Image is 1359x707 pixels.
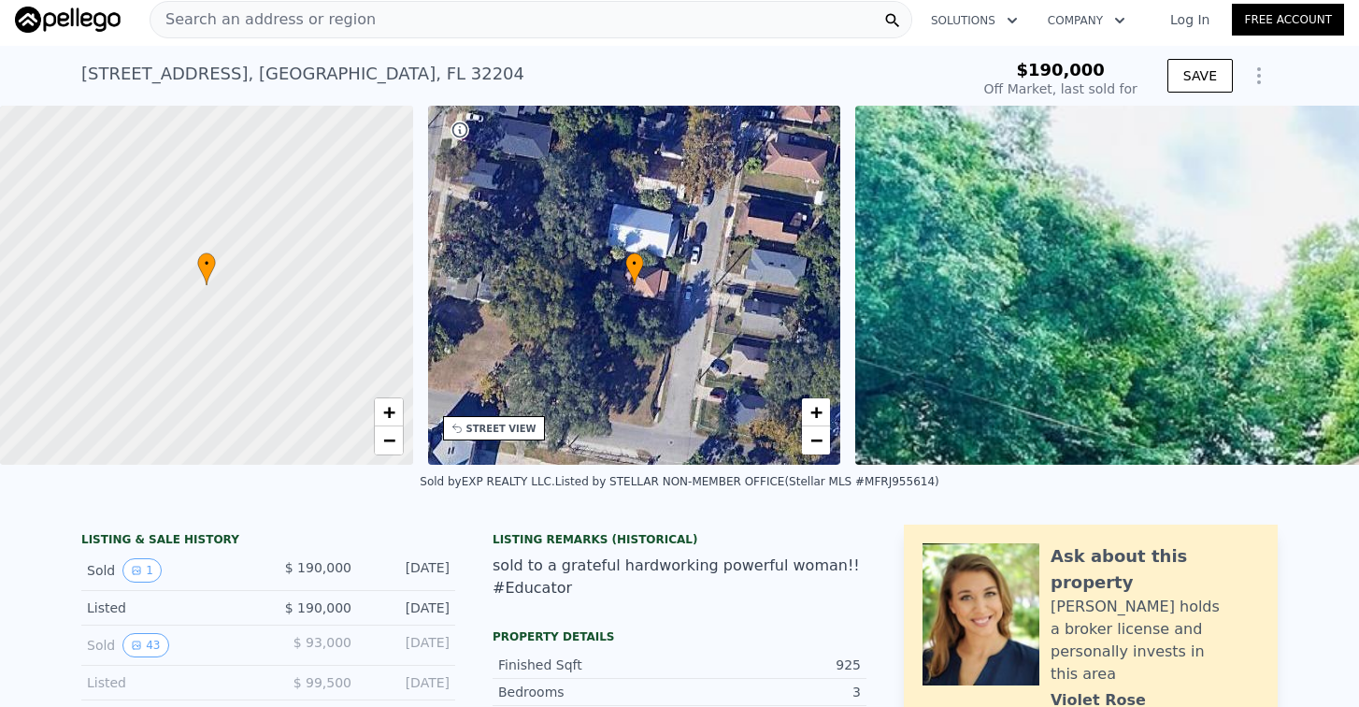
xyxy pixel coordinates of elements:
[122,633,168,657] button: View historical data
[493,555,866,599] div: sold to a grateful hardworking powerful woman!! #Educator
[1051,543,1259,596] div: Ask about this property
[382,400,394,424] span: +
[197,252,216,285] div: •
[122,558,162,583] button: View historical data
[802,426,830,454] a: Zoom out
[1051,596,1259,685] div: [PERSON_NAME] holds a broker license and personally invests in this area
[1148,10,1232,29] a: Log In
[984,79,1137,98] div: Off Market, last sold for
[375,426,403,454] a: Zoom out
[285,600,351,615] span: $ 190,000
[625,252,644,285] div: •
[1167,59,1233,93] button: SAVE
[81,532,455,551] div: LISTING & SALE HISTORY
[420,475,555,488] div: Sold by EXP REALTY LLC .
[150,8,376,31] span: Search an address or region
[679,656,861,674] div: 925
[87,599,253,617] div: Listed
[679,683,861,701] div: 3
[81,61,524,87] div: [STREET_ADDRESS] , [GEOGRAPHIC_DATA] , FL 32204
[498,683,679,701] div: Bedrooms
[1240,57,1278,94] button: Show Options
[15,7,121,33] img: Pellego
[493,629,866,644] div: Property details
[87,673,253,692] div: Listed
[466,422,536,436] div: STREET VIEW
[293,635,351,650] span: $ 93,000
[375,398,403,426] a: Zoom in
[366,673,450,692] div: [DATE]
[810,400,823,424] span: +
[293,675,351,690] span: $ 99,500
[382,428,394,452] span: −
[1016,60,1105,79] span: $190,000
[366,633,450,657] div: [DATE]
[366,599,450,617] div: [DATE]
[87,633,253,657] div: Sold
[197,255,216,272] span: •
[285,560,351,575] span: $ 190,000
[87,558,253,583] div: Sold
[625,255,644,272] span: •
[493,532,866,547] div: Listing Remarks (Historical)
[366,558,450,583] div: [DATE]
[810,428,823,452] span: −
[802,398,830,426] a: Zoom in
[916,4,1033,37] button: Solutions
[1033,4,1140,37] button: Company
[498,656,679,674] div: Finished Sqft
[1232,4,1344,36] a: Free Account
[555,475,939,488] div: Listed by STELLAR NON-MEMBER OFFICE (Stellar MLS #MFRJ955614)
